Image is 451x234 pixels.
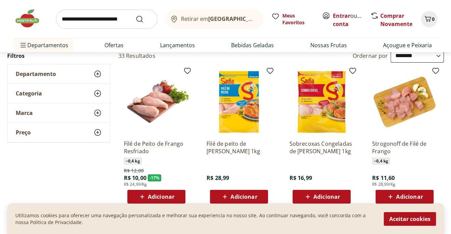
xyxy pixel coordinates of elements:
[16,70,56,77] span: Departamento
[289,140,354,155] a: Sobrecoxas Congeladas de [PERSON_NAME] 1kg
[16,109,33,116] span: Marca
[8,84,110,103] button: Categoria
[384,212,436,226] button: Aceitar cookies
[207,174,229,182] span: R$ 28,99
[127,190,185,204] button: Adicionar
[207,69,271,134] img: Filé de peito de frango Sadia 1kg
[289,69,354,134] img: Sobrecoxas Congeladas de Frango Sadia 1kg
[8,64,110,83] button: Departamento
[124,140,189,155] a: Filé de Peito de Frango Resfriado
[282,12,314,26] span: Meus Favoritos
[166,10,263,29] button: Retirar em[GEOGRAPHIC_DATA]/[GEOGRAPHIC_DATA]
[56,10,157,29] input: search
[353,52,388,60] label: Ordernar por
[230,194,257,199] span: Adicionar
[118,52,155,60] h2: 33 Resultados
[372,69,437,134] img: Strogonoff de Filé de Frango
[383,41,432,49] a: Açougue e Peixaria
[333,12,350,19] a: Entrar
[8,103,110,122] button: Marca
[124,167,144,174] span: R$ 12,00
[210,190,268,204] button: Adicionar
[380,12,412,28] a: Comprar Novamente
[16,90,42,97] span: Categoria
[8,123,110,142] button: Preço
[421,11,437,27] button: Carrinho
[15,212,376,226] p: Utilizamos cookies para oferecer uma navegação personalizada e melhorar sua experiencia no nosso ...
[208,15,323,23] b: [GEOGRAPHIC_DATA]/[GEOGRAPHIC_DATA]
[207,140,271,155] a: Filé de peito de [PERSON_NAME] 1kg
[124,69,189,134] img: Filé de Peito de Frango Resfriado
[313,194,340,199] span: Adicionar
[148,174,161,181] span: - 17 %
[136,15,152,23] button: Submit Search
[372,140,437,155] a: Strogonoff de Filé de Frango
[289,174,312,182] span: R$ 16,99
[271,12,314,26] a: Meus Favoritos
[432,16,435,22] span: 0
[333,12,363,28] span: ou
[333,12,370,28] a: Criar conta
[372,182,395,187] span: R$ 28,99/Kg
[376,190,434,204] button: Adicionar
[7,49,110,63] h2: Filtros
[104,41,124,49] a: Ofertas
[372,174,395,182] span: R$ 11,60
[124,158,142,165] span: ~ 0,4 kg
[181,16,256,22] span: Retirar em
[293,190,351,204] button: Adicionar
[160,41,195,49] a: Lançamentos
[16,129,31,136] span: Preço
[396,194,423,199] span: Adicionar
[124,174,146,182] span: R$ 10,00
[14,8,48,29] img: Hortifruti
[19,37,27,53] button: Menu
[124,182,147,187] span: R$ 24,99/Kg
[231,41,274,49] a: Bebidas Geladas
[372,158,390,165] span: ~ 0,4 kg
[310,41,347,49] a: Nossas Frutas
[19,37,68,53] span: Departamentos
[148,194,174,199] span: Adicionar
